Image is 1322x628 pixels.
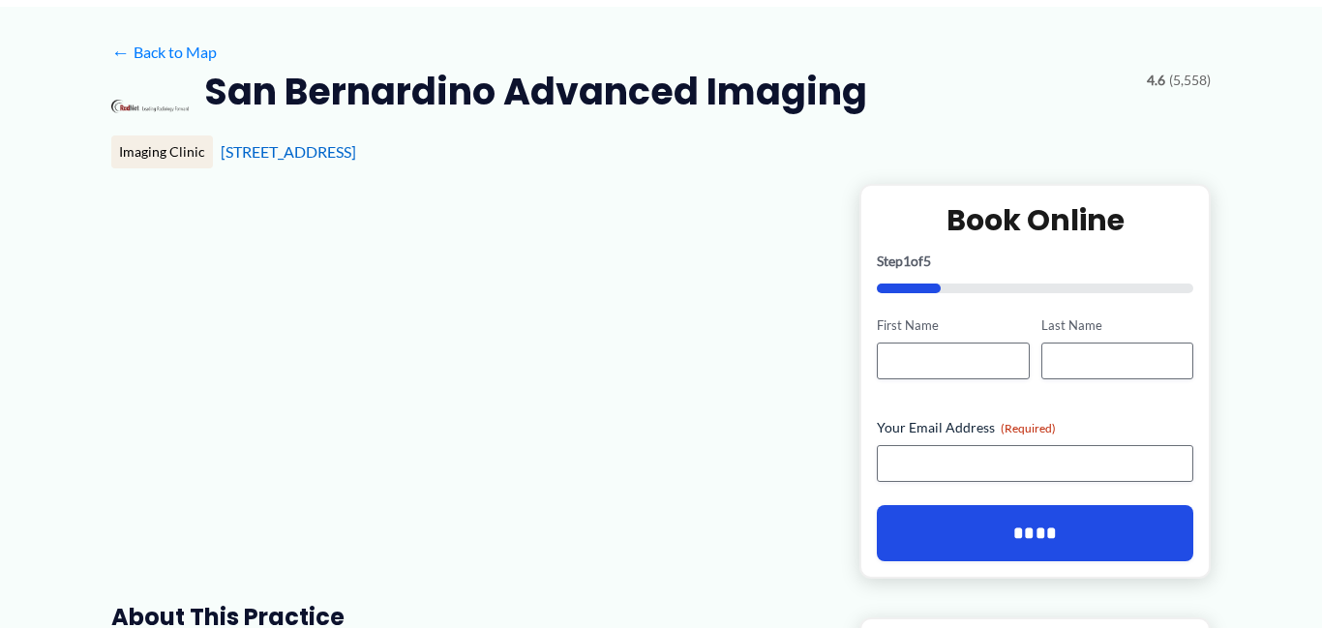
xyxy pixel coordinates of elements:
div: Imaging Clinic [111,135,213,168]
label: Last Name [1041,316,1193,335]
span: 1 [903,253,911,269]
h2: Book Online [877,201,1193,239]
span: 4.6 [1147,68,1165,93]
a: [STREET_ADDRESS] [221,142,356,161]
label: First Name [877,316,1029,335]
span: (5,558) [1169,68,1211,93]
label: Your Email Address [877,418,1193,437]
p: Step of [877,254,1193,268]
h2: San Bernardino Advanced Imaging [204,68,867,115]
span: (Required) [1001,421,1056,435]
span: ← [111,43,130,61]
span: 5 [923,253,931,269]
a: ←Back to Map [111,38,217,67]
